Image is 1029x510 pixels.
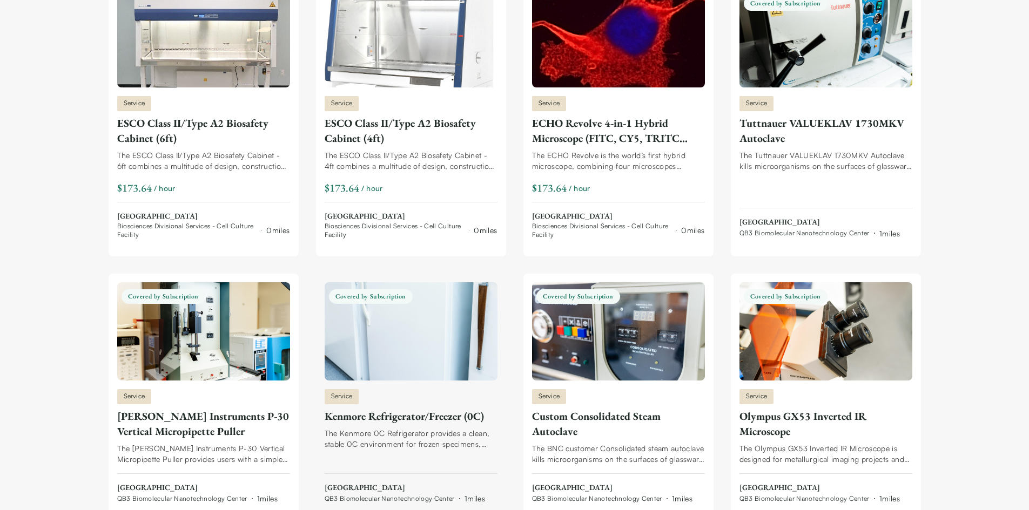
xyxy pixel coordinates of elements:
[879,228,900,239] div: 1 miles
[117,282,290,380] img: Sutter Instruments P-30 Vertical Micropipette Puller
[681,225,704,236] div: 0 miles
[532,211,705,222] span: [GEOGRAPHIC_DATA]
[325,409,497,424] div: Kenmore Refrigerator/Freezer (0C)
[879,493,900,504] div: 1 miles
[361,182,383,194] span: / hour
[117,409,290,439] div: [PERSON_NAME] Instruments P-30 Vertical Micropipette Puller
[739,282,912,380] img: Olympus GX53 Inverted IR Microscope
[569,182,590,194] span: / hour
[154,182,176,194] span: / hour
[122,289,205,304] span: Covered by Subscription
[739,409,912,439] div: Olympus GX53 Inverted IR Microscope
[532,115,705,146] div: ECHO Revolve 4-in-1 Hybrid Microscope (FITC, CY5, TRITC filters, 4X,10X,20X,40X Phase lens and 10...
[474,225,497,236] div: 0 miles
[325,282,497,505] a: Kenmore Refrigerator/Freezer (0C)Covered by SubscriptionServiceKenmore Refrigerator/Freezer (0C)T...
[325,211,497,222] span: [GEOGRAPHIC_DATA]
[739,150,912,172] div: The Tuttnauer VALUEKLAV 1730MKV Autoclave kills microorganisms on the surfaces of glassware and i...
[117,222,257,239] span: Biosciences Divisional Services - Cell Culture Facility
[325,282,497,380] img: Kenmore Refrigerator/Freezer (0C)
[532,282,705,380] img: Custom Consolidated Steam Autoclave
[532,150,705,172] div: The ECHO Revolve is the world’s first hybrid microscope, combining four microscopes (upright, inv...
[532,180,567,195] div: $173.64
[117,96,152,111] span: Service
[117,115,290,146] div: ESCO Class II/Type A2 Biosafety Cabinet (6ft)
[672,493,692,504] div: 1 miles
[465,493,485,504] div: 1 miles
[739,494,870,503] span: QB3 Biomolecular Nanotechnology Center
[536,289,620,304] span: Covered by Subscription
[739,443,912,465] div: The Olympus GX53 Inverted IR Microscope is designed for metallurgical imaging projects and produc...
[739,96,774,111] span: Service
[257,493,278,504] div: 1 miles
[739,389,774,404] span: Service
[117,282,290,505] a: Sutter Instruments P-30 Vertical Micropipette PullerCovered by SubscriptionService[PERSON_NAME] I...
[532,222,672,239] span: Biosciences Divisional Services - Cell Culture Facility
[532,409,705,439] div: Custom Consolidated Steam Autoclave
[532,282,705,505] a: Custom Consolidated Steam AutoclaveCovered by SubscriptionServiceCustom Consolidated Steam Autocl...
[325,494,455,503] span: QB3 Biomolecular Nanotechnology Center
[532,482,692,493] span: [GEOGRAPHIC_DATA]
[739,115,912,146] div: Tuttnauer VALUEKLAV 1730MKV Autoclave
[117,180,152,195] div: $173.64
[739,482,900,493] span: [GEOGRAPHIC_DATA]
[329,289,413,304] span: Covered by Subscription
[532,443,705,465] div: The BNC customer Consolidated steam autoclave kills microorganisms on the surfaces of glassware a...
[117,443,290,465] div: The [PERSON_NAME] Instruments P-30 Vertical Micropipette Puller provides users with a simple, eff...
[117,494,247,503] span: QB3 Biomolecular Nanotechnology Center
[117,389,152,404] span: Service
[117,150,290,172] div: The ESCO Class II/Type A2 Biosafety Cabinet - 6ft combines a multitude of design, construction, a...
[325,389,359,404] span: Service
[532,494,662,503] span: QB3 Biomolecular Nanotechnology Center
[739,229,870,237] span: QB3 Biomolecular Nanotechnology Center
[325,150,497,172] div: The ESCO Class II/Type A2 Biosafety Cabinet - 4ft combines a multitude of design, construction, a...
[325,222,465,239] span: Biosciences Divisional Services - Cell Culture Facility
[532,96,567,111] span: Service
[744,289,828,304] span: Covered by Subscription
[325,96,359,111] span: Service
[266,225,290,236] div: 0 miles
[325,115,497,146] div: ESCO Class II/Type A2 Biosafety Cabinet (4ft)
[117,482,278,493] span: [GEOGRAPHIC_DATA]
[325,482,485,493] span: [GEOGRAPHIC_DATA]
[739,217,900,228] span: [GEOGRAPHIC_DATA]
[325,180,359,195] div: $173.64
[532,389,567,404] span: Service
[325,428,497,450] div: The Kenmore 0C Refrigerator provides a clean, stable 0C environment for frozen specimens, reagent...
[117,211,290,222] span: [GEOGRAPHIC_DATA]
[739,282,912,505] a: Olympus GX53 Inverted IR MicroscopeCovered by SubscriptionServiceOlympus GX53 Inverted IR Microsc...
